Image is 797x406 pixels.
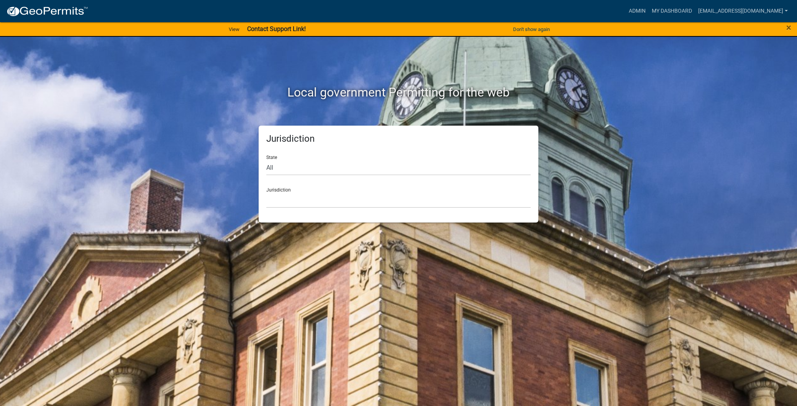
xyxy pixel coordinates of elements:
h2: Local government Permitting for the web [186,85,611,100]
strong: Contact Support Link! [247,25,306,33]
span: × [786,22,791,33]
h5: Jurisdiction [266,133,531,144]
a: My Dashboard [649,4,695,18]
button: Don't show again [510,23,553,36]
button: Close [786,23,791,32]
a: View [226,23,243,36]
a: [EMAIL_ADDRESS][DOMAIN_NAME] [695,4,791,18]
a: Admin [626,4,649,18]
